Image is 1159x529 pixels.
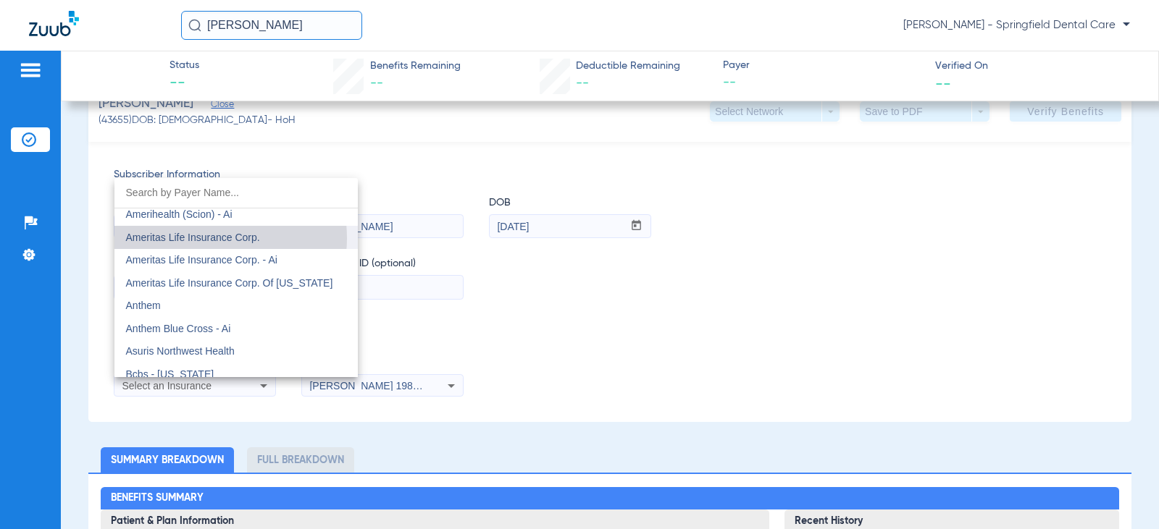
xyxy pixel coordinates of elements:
[126,208,233,220] span: Amerihealth (Scion) - Ai
[126,323,231,334] span: Anthem Blue Cross - Ai
[126,277,333,289] span: Ameritas Life Insurance Corp. Of [US_STATE]
[126,345,235,357] span: Asuris Northwest Health
[114,178,358,208] input: dropdown search
[126,300,161,311] span: Anthem
[126,254,277,266] span: Ameritas Life Insurance Corp. - Ai
[126,368,214,380] span: Bcbs - [US_STATE]
[126,232,260,243] span: Ameritas Life Insurance Corp.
